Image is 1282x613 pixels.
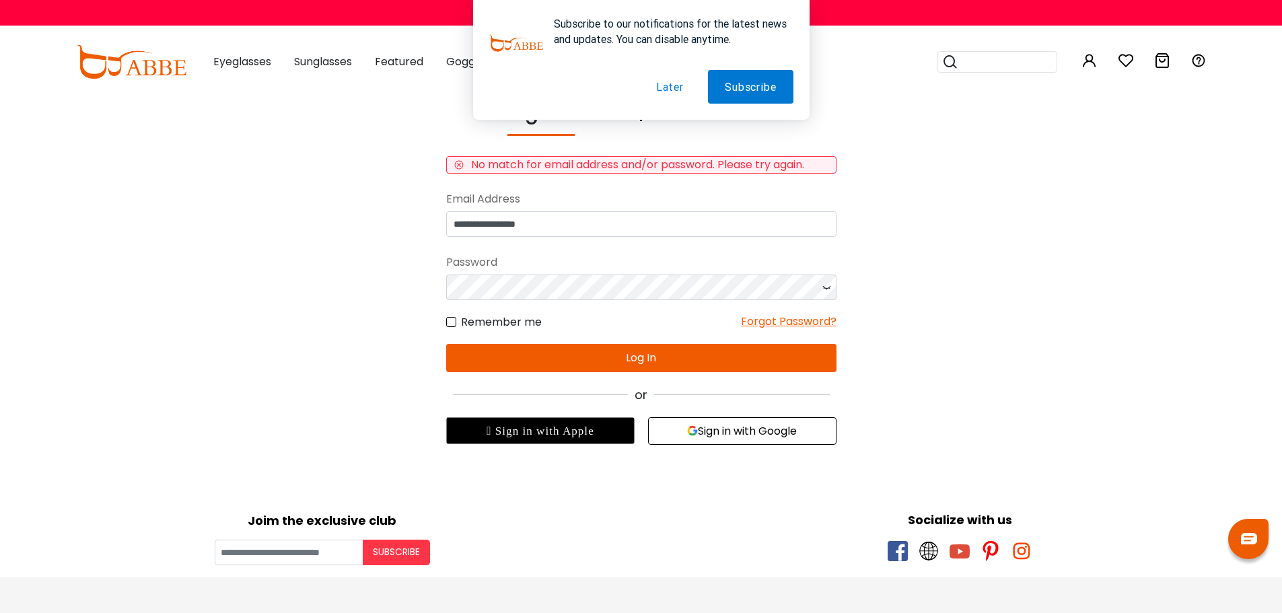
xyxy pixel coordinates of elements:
[981,541,1001,561] span: pinterest
[363,540,430,565] button: Subscribe
[639,70,701,104] button: Later
[950,541,970,561] span: youtube
[446,314,542,330] label: Remember me
[446,344,836,372] button: Log In
[10,509,635,530] div: Joim the exclusive club
[446,386,836,404] div: or
[446,250,836,275] div: Password
[215,540,363,565] input: Your email
[708,70,793,104] button: Subscribe
[489,16,543,70] img: notification icon
[888,541,908,561] span: facebook
[648,511,1273,529] div: Socialize with us
[446,187,836,211] div: Email Address
[543,16,793,47] div: Subscribe to our notifications for the latest news and updates. You can disable anytime.
[741,314,836,330] div: Forgot Password?
[1241,533,1257,544] img: chat
[919,541,939,561] span: twitter
[471,157,804,173] div: No match for email address and/or password. Please try again.
[1011,541,1032,561] span: instagram
[648,417,836,445] button: Sign in with Google
[446,417,635,444] div: Sign in with Apple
